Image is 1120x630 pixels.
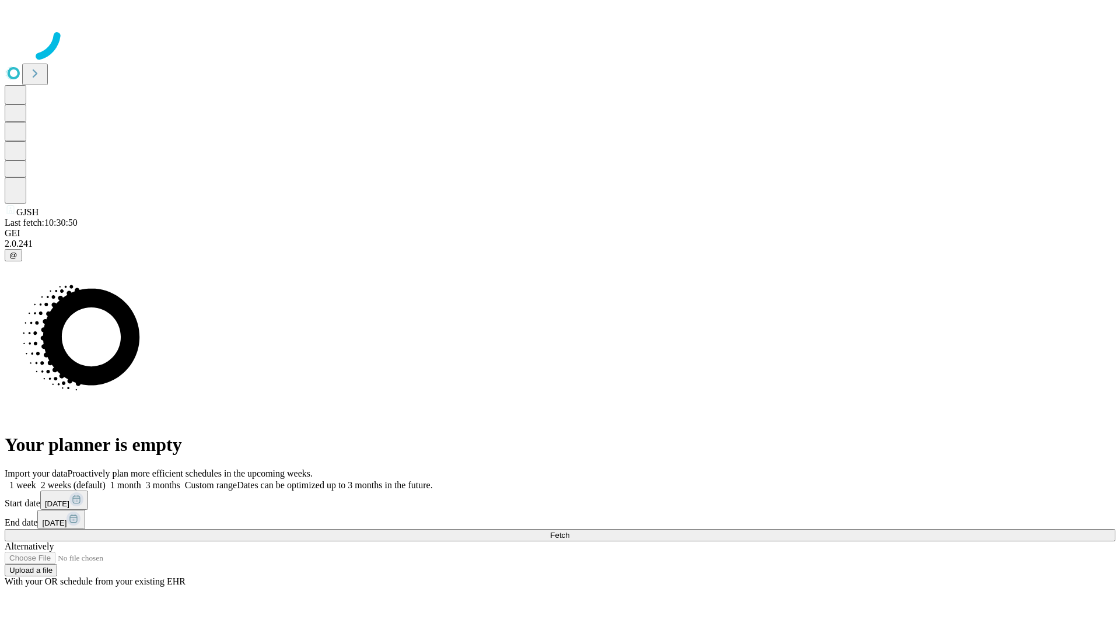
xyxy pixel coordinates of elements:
[5,576,185,586] span: With your OR schedule from your existing EHR
[9,480,36,490] span: 1 week
[5,249,22,261] button: @
[550,531,569,540] span: Fetch
[237,480,432,490] span: Dates can be optimized up to 3 months in the future.
[5,564,57,576] button: Upload a file
[9,251,17,260] span: @
[5,218,78,228] span: Last fetch: 10:30:50
[37,510,85,529] button: [DATE]
[40,491,88,510] button: [DATE]
[68,468,313,478] span: Proactively plan more efficient schedules in the upcoming weeks.
[5,239,1115,249] div: 2.0.241
[45,499,69,508] span: [DATE]
[5,434,1115,456] h1: Your planner is empty
[185,480,237,490] span: Custom range
[146,480,180,490] span: 3 months
[41,480,106,490] span: 2 weeks (default)
[5,510,1115,529] div: End date
[16,207,38,217] span: GJSH
[5,468,68,478] span: Import your data
[110,480,141,490] span: 1 month
[42,519,66,527] span: [DATE]
[5,541,54,551] span: Alternatively
[5,491,1115,510] div: Start date
[5,228,1115,239] div: GEI
[5,529,1115,541] button: Fetch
